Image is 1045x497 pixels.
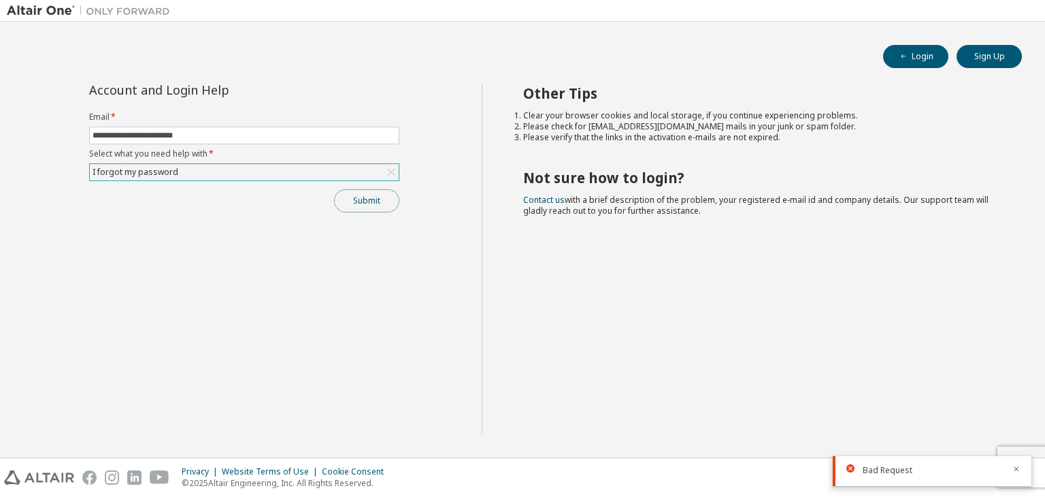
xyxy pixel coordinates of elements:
[182,477,392,489] p: © 2025 Altair Engineering, Inc. All Rights Reserved.
[7,4,177,18] img: Altair One
[89,112,399,123] label: Email
[90,164,399,180] div: I forgot my password
[182,466,222,477] div: Privacy
[90,165,180,180] div: I forgot my password
[523,121,998,132] li: Please check for [EMAIL_ADDRESS][DOMAIN_NAME] mails in your junk or spam folder.
[334,189,399,212] button: Submit
[523,132,998,143] li: Please verify that the links in the activation e-mails are not expired.
[863,465,912,476] span: Bad Request
[523,84,998,102] h2: Other Tips
[89,148,399,159] label: Select what you need help with
[150,470,169,485] img: youtube.svg
[523,110,998,121] li: Clear your browser cookies and local storage, if you continue experiencing problems.
[82,470,97,485] img: facebook.svg
[89,84,337,95] div: Account and Login Help
[4,470,74,485] img: altair_logo.svg
[957,45,1022,68] button: Sign Up
[523,194,565,206] a: Contact us
[523,194,989,217] span: with a brief description of the problem, your registered e-mail id and company details. Our suppo...
[105,470,119,485] img: instagram.svg
[322,466,392,477] div: Cookie Consent
[523,169,998,187] h2: Not sure how to login?
[127,470,142,485] img: linkedin.svg
[883,45,948,68] button: Login
[222,466,322,477] div: Website Terms of Use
